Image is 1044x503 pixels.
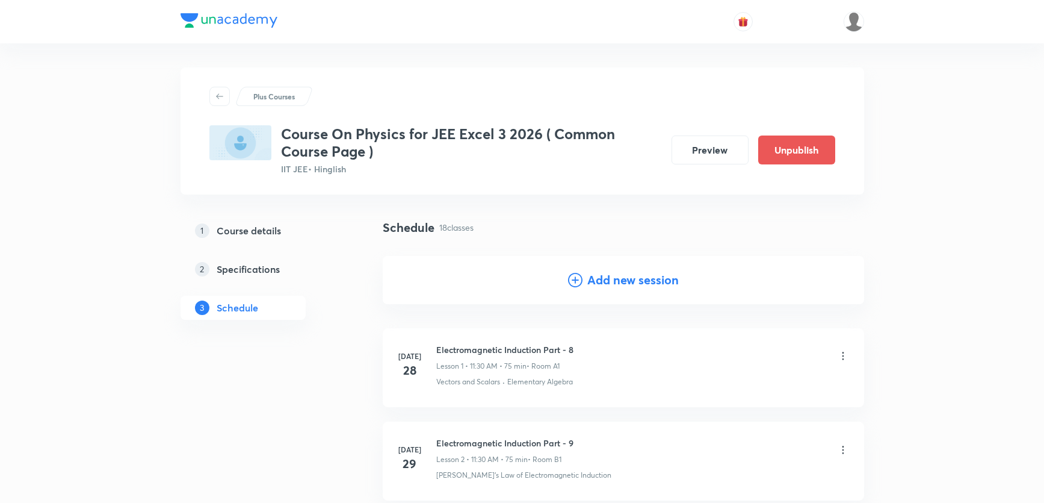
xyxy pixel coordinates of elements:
[816,256,864,304] img: Add
[398,351,422,361] h6: [DATE]
[398,455,422,473] h4: 29
[217,223,281,238] h5: Course details
[181,219,344,243] a: 1Course details
[439,221,474,234] p: 18 classes
[398,361,422,380] h4: 28
[436,343,573,356] h6: Electromagnetic Induction Part - 8
[383,219,434,237] h4: Schedule
[195,223,209,238] p: 1
[195,301,209,315] p: 3
[436,454,528,465] p: Lesson 2 • 11:30 AM • 75 min
[436,437,573,449] h6: Electromagnetic Induction Part - 9
[502,376,505,387] div: ·
[181,13,277,31] a: Company Logo
[844,11,864,32] img: Vivek Patil
[587,271,679,289] h4: Add new session
[507,376,573,387] p: Elementary Algebra
[738,16,749,27] img: avatar
[217,262,280,276] h5: Specifications
[181,257,344,281] a: 2Specifications
[672,136,749,164] button: Preview
[527,361,560,372] p: • Room A1
[253,91,295,102] p: Plus Courses
[758,136,835,164] button: Unpublish
[528,454,561,465] p: • Room B1
[281,163,662,175] p: IIT JEE • Hinglish
[436,470,611,481] p: [PERSON_NAME]'s Law of Electromagnetic Induction
[734,12,753,31] button: avatar
[398,444,422,455] h6: [DATE]
[281,125,662,160] h3: Course On Physics for JEE Excel 3 2026 ( Common Course Page )
[195,262,209,276] p: 2
[436,376,500,387] p: Vectors and Scalars
[209,125,271,160] img: 9FDA000B-3887-4CF9-B156-26F1585C695B_plus.png
[217,301,258,315] h5: Schedule
[436,361,527,372] p: Lesson 1 • 11:30 AM • 75 min
[181,13,277,28] img: Company Logo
